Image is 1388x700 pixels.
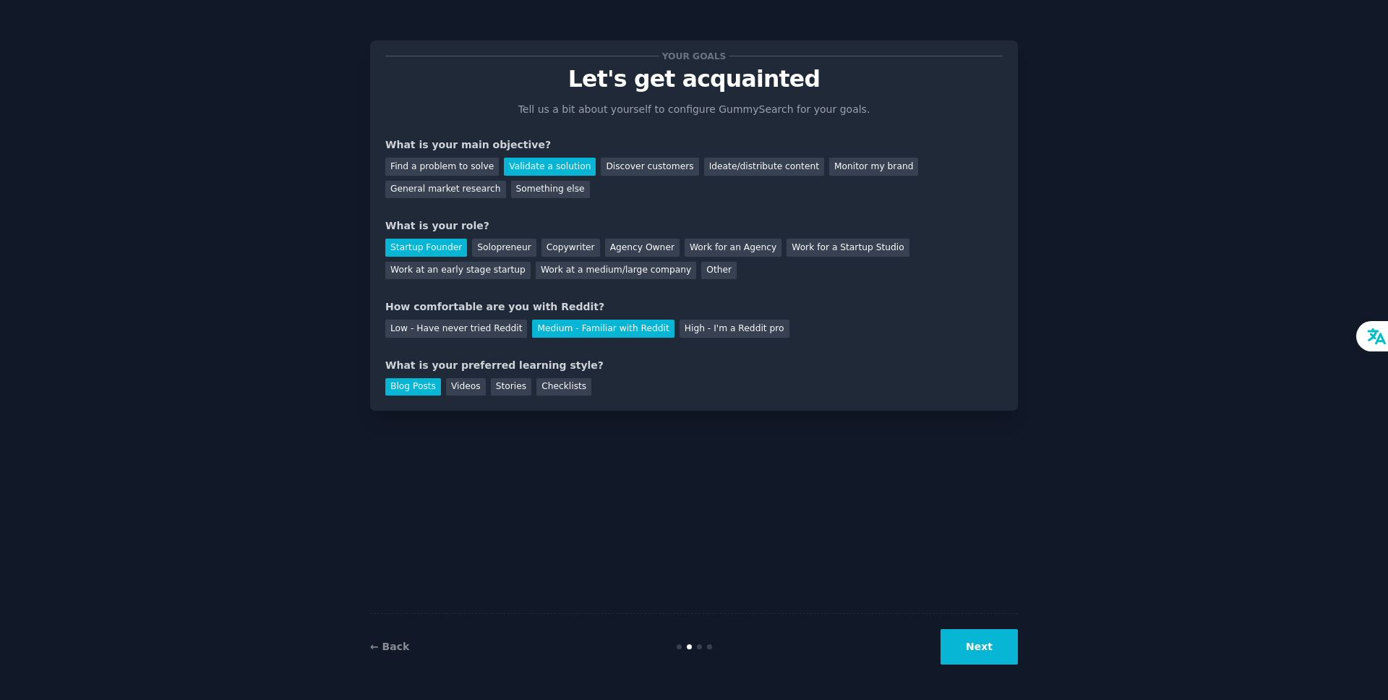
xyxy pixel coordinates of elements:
[829,158,918,176] div: Monitor my brand
[512,102,876,117] p: Tell us a bit about yourself to configure GummySearch for your goals.
[601,158,698,176] div: Discover customers
[680,320,789,338] div: High - I'm a Reddit pro
[704,158,824,176] div: Ideate/distribute content
[385,158,499,176] div: Find a problem to solve
[370,641,409,652] a: ← Back
[385,218,1003,234] div: What is your role?
[385,299,1003,315] div: How comfortable are you with Reddit?
[605,239,680,257] div: Agency Owner
[491,378,531,396] div: Stories
[536,378,591,396] div: Checklists
[532,320,674,338] div: Medium - Familiar with Reddit
[659,48,729,64] span: Your goals
[941,629,1018,665] button: Next
[511,181,590,199] div: Something else
[385,67,1003,92] p: Let's get acquainted
[536,262,696,280] div: Work at a medium/large company
[385,358,1003,373] div: What is your preferred learning style?
[385,378,441,396] div: Blog Posts
[701,262,737,280] div: Other
[385,181,506,199] div: General market research
[385,320,527,338] div: Low - Have never tried Reddit
[685,239,781,257] div: Work for an Agency
[385,137,1003,153] div: What is your main objective?
[472,239,536,257] div: Solopreneur
[446,378,486,396] div: Videos
[541,239,600,257] div: Copywriter
[385,239,467,257] div: Startup Founder
[504,158,596,176] div: Validate a solution
[385,262,531,280] div: Work at an early stage startup
[787,239,909,257] div: Work for a Startup Studio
